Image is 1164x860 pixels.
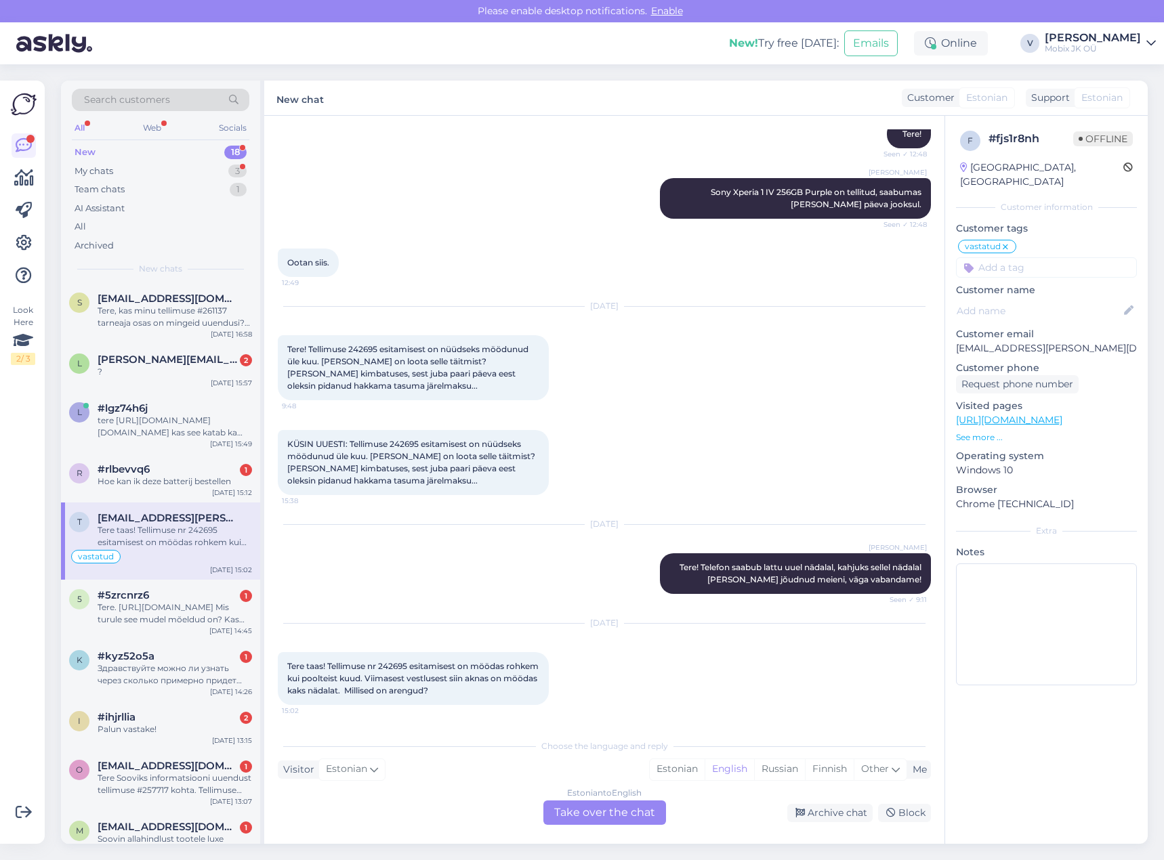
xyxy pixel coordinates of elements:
div: 3 [228,165,247,178]
p: Customer tags [956,221,1137,236]
div: Здравствуйте можно ли узнать через сколько примерно придет мой заказ? [98,662,252,687]
span: t [77,517,82,527]
div: [DATE] 13:15 [212,735,252,746]
div: Estonian [650,759,705,779]
p: Operating system [956,449,1137,463]
span: New chats [139,263,182,275]
div: Customer [902,91,955,105]
span: Sony Xperia 1 IV 256GB Purple on tellitud, saabumas [PERSON_NAME] päeva jooksul. [711,187,923,209]
div: Web [140,119,164,137]
div: Tere. [URL][DOMAIN_NAME] Mis turule see mudel mõeldud on? Kas [PERSON_NAME]? [98,601,252,626]
div: Extra [956,525,1137,537]
div: Team chats [75,183,125,196]
div: Tere taas! Tellimuse nr 242695 esitamisest on möödas rohkem kui poolteist kuud. Viimasest vestlus... [98,524,252,549]
div: English [705,759,754,779]
span: 5 [77,594,82,604]
p: Customer phone [956,361,1137,375]
div: Online [914,31,988,56]
div: Mobix JK OÜ [1045,43,1141,54]
div: Customer information [956,201,1137,213]
a: [URL][DOMAIN_NAME] [956,414,1062,426]
p: See more ... [956,431,1137,444]
div: Socials [216,119,249,137]
span: Estonian [326,762,367,777]
div: Look Here [11,304,35,365]
span: i [78,716,81,726]
span: 12:49 [282,278,333,288]
div: Soovin allahindlust tootele luxe [PERSON_NAME]. Kuna aegunud mudel ning viimane laos. Vastust soo... [98,833,252,857]
span: ostud@kivimae.org [98,760,238,772]
div: Me [907,762,927,777]
span: Estonian [1081,91,1123,105]
div: [DATE] 13:07 [210,796,252,807]
span: Tere! Tellimuse 242695 esitamisest on nüüdseks möödunud üle kuu. [PERSON_NAME] on loota selle täi... [287,344,531,391]
span: o [76,765,83,775]
span: 9:48 [282,401,333,411]
span: [PERSON_NAME] [869,167,927,177]
div: [GEOGRAPHIC_DATA], [GEOGRAPHIC_DATA] [960,160,1123,189]
div: [DATE] 15:02 [210,565,252,575]
div: 1 [240,821,252,834]
div: Visitor [278,762,314,777]
span: Seen ✓ 9:11 [876,595,927,605]
span: Tere taas! Tellimuse nr 242695 esitamisest on möödas rohkem kui poolteist kuud. Viimasest vestlus... [287,661,541,695]
span: m.koodi@icloud.com [98,821,238,833]
div: [DATE] 15:57 [211,378,252,388]
div: 18 [224,146,247,159]
span: 15:38 [282,496,333,506]
span: Search customers [84,93,170,107]
span: tiina.reinart@mail.ee [98,512,238,524]
div: Russian [754,759,805,779]
span: l [77,358,82,368]
div: Palun vastake! [98,723,252,735]
p: [EMAIL_ADDRESS][PERSON_NAME][DOMAIN_NAME] [956,341,1137,356]
p: Notes [956,545,1137,559]
div: All [75,220,86,234]
div: [DATE] 15:49 [210,439,252,449]
span: lisette.haug@gmail.com [98,353,238,366]
span: Offline [1073,131,1133,146]
input: Add name [957,303,1121,318]
div: tere [URL][DOMAIN_NAME][DOMAIN_NAME] kas see katab ka kumerad servad? [98,414,252,439]
span: Seen ✓ 12:48 [876,149,927,159]
span: #ihjrllia [98,711,136,723]
div: My chats [75,165,113,178]
div: Estonian to English [567,787,642,799]
span: Tere! Telefon saabub lattu uuel nädalal, kahjuks sellel nädalal [PERSON_NAME] jõudnud meieni, väg... [680,562,923,584]
div: 2 / 3 [11,353,35,365]
div: 1 [230,183,247,196]
span: [PERSON_NAME] [869,542,927,553]
span: Seen ✓ 12:48 [876,219,927,230]
div: Take over the chat [543,800,666,825]
div: 1 [240,651,252,663]
div: 1 [240,760,252,773]
img: Askly Logo [11,91,37,117]
div: 1 [240,464,252,476]
div: All [72,119,87,137]
span: #rlbevvq6 [98,463,150,475]
span: Ootan siis. [287,257,329,267]
p: Chrome [TECHNICAL_ID] [956,497,1137,511]
div: [DATE] [278,617,931,629]
span: #kyz52o5a [98,650,154,662]
span: Enable [647,5,687,17]
div: Archived [75,239,114,253]
a: [PERSON_NAME]Mobix JK OÜ [1045,33,1156,54]
div: [DATE] 14:45 [209,626,252,636]
p: Customer email [956,327,1137,341]
div: [DATE] 15:12 [212,488,252,498]
b: New! [729,37,758,49]
span: Other [861,762,889,775]
p: Customer name [956,283,1137,297]
span: s [77,297,82,307]
div: [DATE] [278,300,931,312]
span: #lgz74h6j [98,402,148,414]
div: Hoe kan ik deze batterij bestellen [98,475,252,488]
p: Windows 10 [956,463,1137,477]
div: Try free [DATE]: [729,35,839,51]
span: l [77,407,82,417]
div: Finnish [805,759,854,779]
span: KÜSIN UUESTI: Tellimuse 242695 esitamisest on nüüdseks möödunud üle kuu. [PERSON_NAME] on loota s... [287,439,537,486]
button: Emails [844,30,898,56]
input: Add a tag [956,257,1137,278]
